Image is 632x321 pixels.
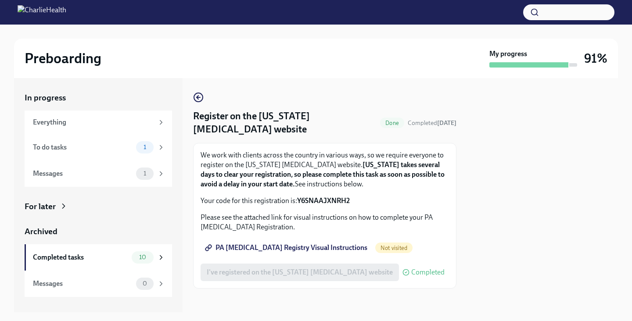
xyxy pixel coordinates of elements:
span: 1 [138,144,151,150]
p: We work with clients across the country in various ways, so we require everyone to register on th... [201,150,449,189]
a: Archived [25,226,172,237]
span: Not visited [375,245,413,251]
span: 10 [134,254,151,260]
span: 0 [137,280,152,287]
span: PA [MEDICAL_DATA] Registry Visual Instructions [207,243,367,252]
span: October 14th, 2025 10:11 [408,119,456,127]
strong: Y6SNAAJXNRH2 [297,196,350,205]
h3: 91% [584,50,607,66]
p: Your code for this registration is: [201,196,449,206]
span: Completed [411,269,445,276]
div: Everything [33,118,154,127]
div: Messages [33,169,133,178]
a: Everything [25,111,172,134]
a: To do tasks1 [25,134,172,160]
img: CharlieHealth [18,5,66,19]
div: Messages [33,279,133,289]
h4: Register on the [US_STATE] [MEDICAL_DATA] website [193,110,377,136]
a: Completed tasks10 [25,244,172,271]
a: PA [MEDICAL_DATA] Registry Visual Instructions [201,239,373,257]
h2: Preboarding [25,50,101,67]
span: 1 [138,170,151,177]
strong: My progress [489,49,527,59]
div: Completed tasks [33,253,128,262]
a: Messages1 [25,160,172,187]
a: In progress [25,92,172,103]
div: For later [25,201,56,212]
strong: [US_STATE] takes several days to clear your registration, so please complete this task as soon as... [201,160,445,188]
p: Please see the attached link for visual instructions on how to complete your PA [MEDICAL_DATA] Re... [201,213,449,232]
strong: [DATE] [437,119,456,127]
div: To do tasks [33,143,133,152]
span: Done [380,120,404,126]
a: Messages0 [25,271,172,297]
a: For later [25,201,172,212]
span: Completed [408,119,456,127]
